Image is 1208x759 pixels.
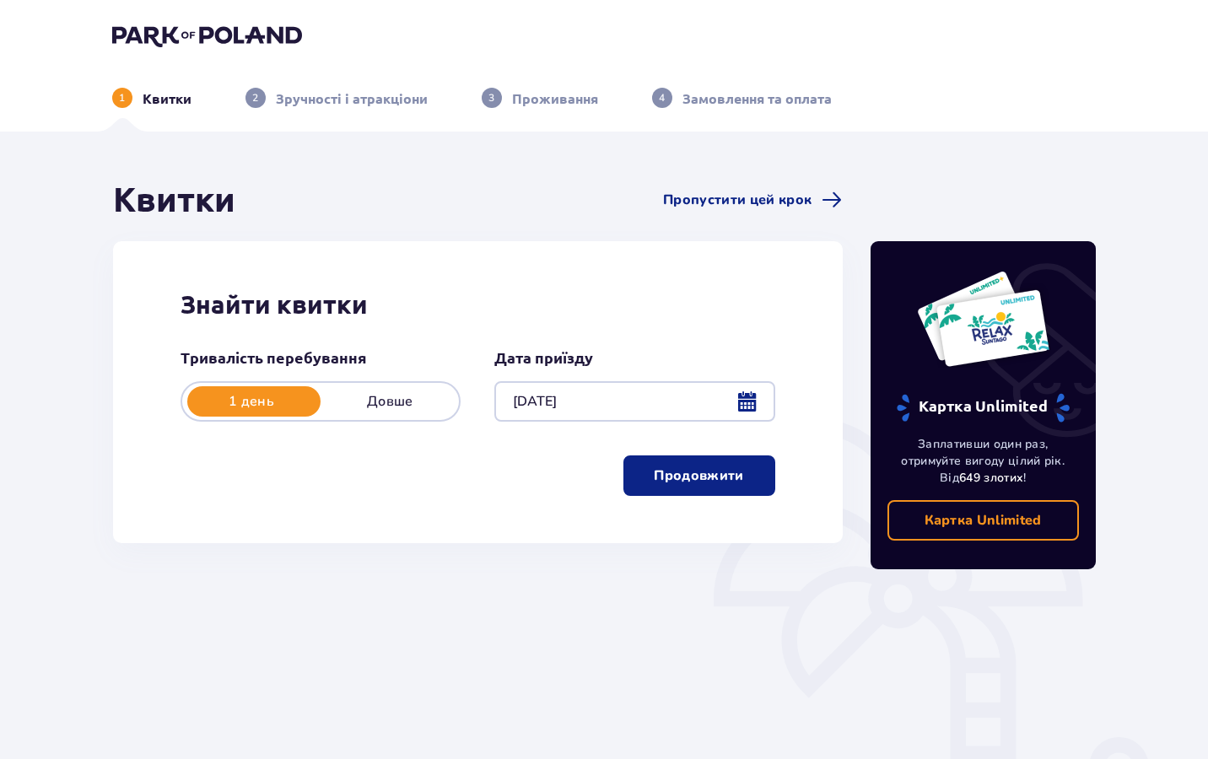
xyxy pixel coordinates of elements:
[143,89,191,108] p: Квитки
[488,90,494,105] p: 3
[181,347,367,368] p: Тривалість перебування
[925,511,1042,530] p: Картка Unlimited
[623,455,775,496] button: Продовжити
[181,288,775,320] h2: Знайти квитки
[252,90,258,105] p: 2
[494,347,593,368] p: Дата приїзду
[119,90,125,105] p: 1
[895,393,1071,423] p: Картка Unlimited
[321,392,459,411] p: Довше
[112,24,302,47] img: Park of Poland logo
[512,89,598,108] p: Проживання
[482,88,598,108] div: 3Проживання
[663,190,842,210] a: Пропустити цей крок
[959,470,1023,486] span: 649 злотих
[887,436,1080,487] p: Заплативши один раз, отримуйте вигоду цілий рік. Від !
[113,179,235,221] h1: Квитки
[916,270,1050,368] img: Дві річні картки до Suntago з написом 'UNLIMITED RELAX', на білому тлі з тропічним листям і сонцем.
[887,500,1080,541] a: Картка Unlimited
[276,89,428,108] p: Зручності і атракціони
[112,88,191,108] div: 1Квитки
[182,392,321,411] p: 1 день
[659,90,665,105] p: 4
[663,191,812,209] span: Пропустити цей крок
[652,88,832,108] div: 4Замовлення та оплата
[654,466,743,485] p: Продовжити
[245,88,428,108] div: 2Зручності і атракціони
[682,89,832,108] p: Замовлення та оплата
